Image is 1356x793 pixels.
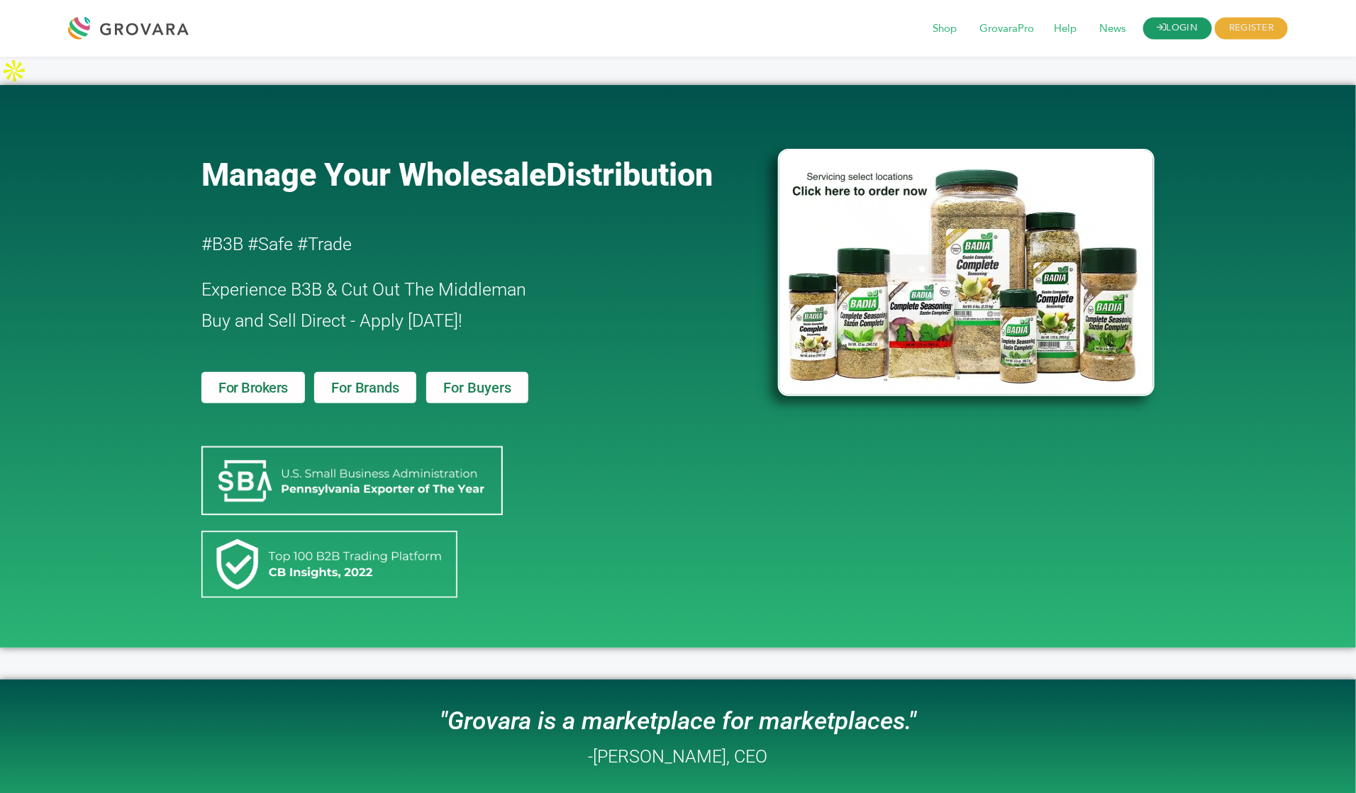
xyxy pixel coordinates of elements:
[426,372,528,403] a: For Buyers
[923,21,967,37] a: Shop
[201,156,755,193] a: Manage Your WholesaleDistribution
[1045,21,1087,37] a: Help
[970,16,1045,43] span: GrovaraPro
[1215,18,1288,40] span: REGISTER
[201,372,305,403] a: For Brokers
[588,748,767,765] h2: -[PERSON_NAME], CEO
[1143,18,1213,40] a: LOGIN
[218,381,288,395] span: For Brokers
[201,156,546,193] span: Manage Your Wholesale
[923,16,967,43] span: Shop
[443,381,511,395] span: For Buyers
[1045,16,1087,43] span: Help
[970,21,1045,37] a: GrovaraPro
[201,279,526,300] span: Experience B3B & Cut Out The Middleman
[201,310,462,331] span: Buy and Sell Direct - Apply [DATE]!
[440,707,916,736] i: "Grovara is a marketplace for marketplaces."
[546,156,713,193] span: Distribution
[314,372,416,403] a: For Brands
[201,229,696,260] h2: #B3B #Safe #Trade
[331,381,399,395] span: For Brands
[1090,21,1136,37] a: News
[1090,16,1136,43] span: News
